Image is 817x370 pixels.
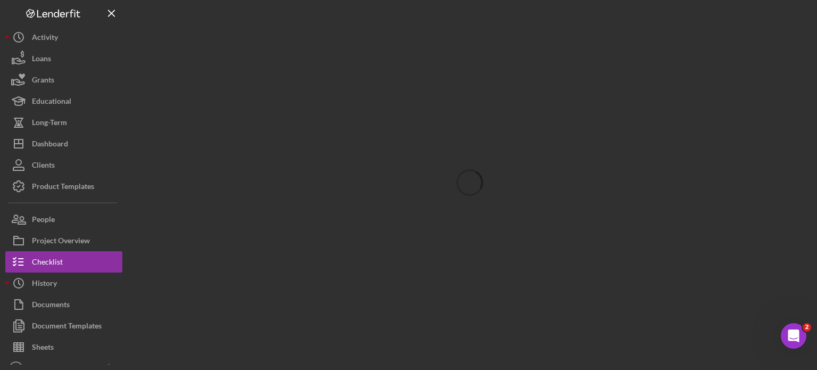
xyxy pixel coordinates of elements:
div: Activity [32,27,58,51]
button: Dashboard [5,133,122,154]
button: Educational [5,91,122,112]
button: Documents [5,294,122,315]
span: 2 [803,323,811,332]
button: Checklist [5,251,122,273]
iframe: Intercom live chat [781,323,806,349]
div: Educational [32,91,71,114]
div: Grants [32,69,54,93]
div: Long-Term [32,112,67,136]
button: People [5,209,122,230]
div: Clients [32,154,55,178]
button: Grants [5,69,122,91]
div: People [32,209,55,233]
button: Product Templates [5,176,122,197]
div: Sheets [32,336,54,360]
div: Loans [32,48,51,72]
button: Clients [5,154,122,176]
button: History [5,273,122,294]
button: Loans [5,48,122,69]
div: Dashboard [32,133,68,157]
div: Product Templates [32,176,94,200]
button: Sheets [5,336,122,358]
div: Document Templates [32,315,102,339]
div: Checklist [32,251,63,275]
button: Long-Term [5,112,122,133]
button: Project Overview [5,230,122,251]
div: History [32,273,57,297]
button: Activity [5,27,122,48]
div: Documents [32,294,70,318]
button: Document Templates [5,315,122,336]
div: Project Overview [32,230,90,254]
